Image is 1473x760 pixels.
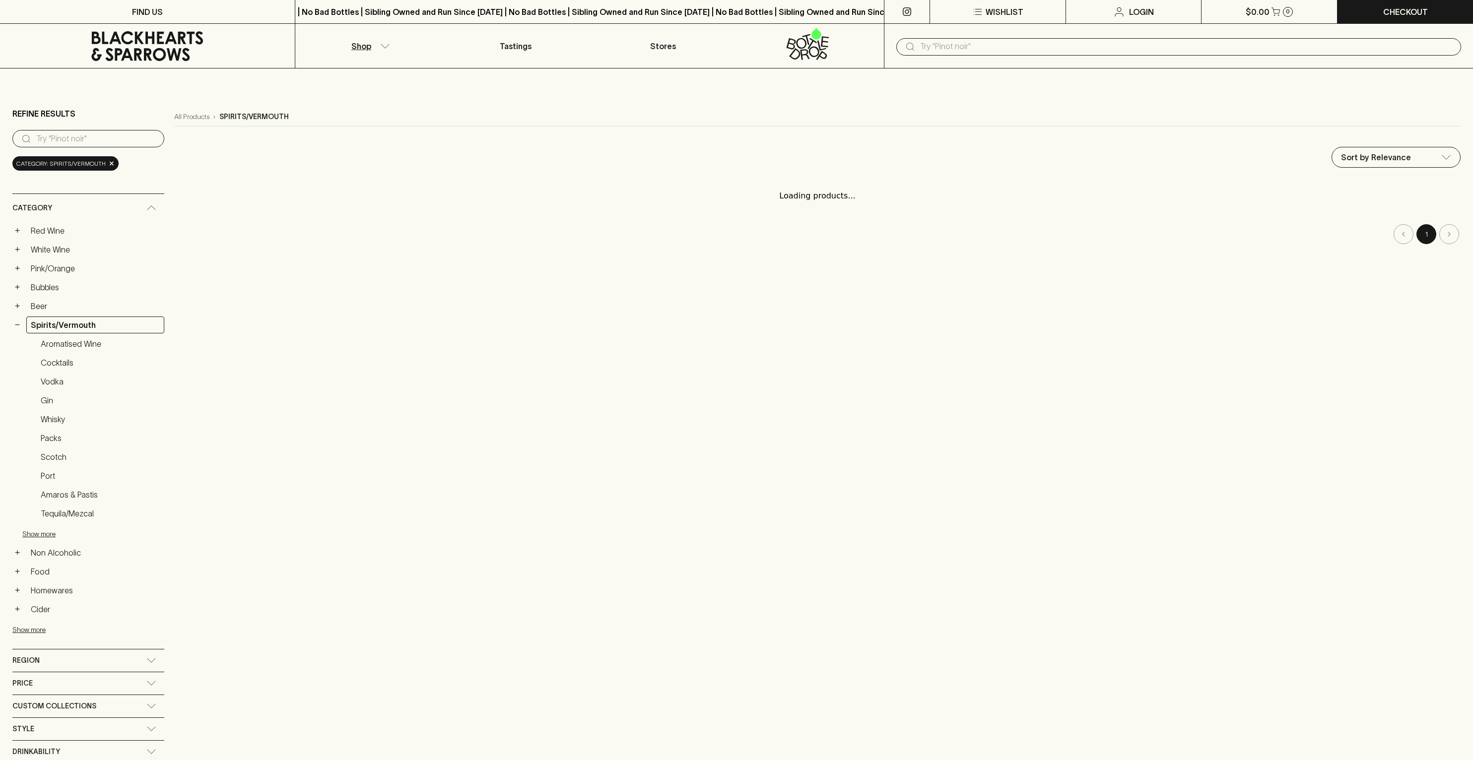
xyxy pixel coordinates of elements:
button: + [12,585,22,595]
p: Stores [650,40,676,52]
div: Price [12,672,164,695]
a: Vodka [36,373,164,390]
button: Shop [295,24,443,68]
a: Cider [26,601,164,618]
div: Region [12,649,164,672]
div: Sort by Relevance [1332,147,1460,167]
a: Aromatised Wine [36,335,164,352]
a: Homewares [26,582,164,599]
span: Custom Collections [12,700,96,712]
span: Price [12,677,33,690]
button: + [12,301,22,311]
a: Food [26,563,164,580]
button: − [12,320,22,330]
button: + [12,245,22,254]
p: Shop [351,40,371,52]
div: Custom Collections [12,695,164,717]
button: + [12,282,22,292]
a: Amaros & Pastis [36,486,164,503]
a: Tastings [442,24,590,68]
span: Drinkability [12,746,60,758]
div: Loading products... [174,180,1461,212]
button: + [12,604,22,614]
p: $0.00 [1246,6,1270,18]
a: Red Wine [26,222,164,239]
input: Try "Pinot noir" [920,39,1453,55]
a: Scotch [36,448,164,465]
span: Style [12,723,34,735]
a: Stores [590,24,737,68]
button: page 1 [1416,224,1436,244]
button: + [12,263,22,273]
div: Category [12,194,164,222]
a: Gin [36,392,164,409]
span: × [109,158,115,169]
a: Spirits/Vermouth [26,317,164,333]
a: Non Alcoholic [26,544,164,561]
p: Sort by Relevance [1341,151,1411,163]
a: All Products [174,112,209,122]
a: Packs [36,430,164,446]
a: White Wine [26,241,164,258]
a: Bubbles [26,279,164,296]
a: Port [36,467,164,484]
a: Whisky [36,411,164,428]
button: + [12,226,22,236]
p: Tastings [500,40,532,52]
p: 0 [1286,9,1290,14]
p: Login [1129,6,1154,18]
p: Checkout [1383,6,1428,18]
input: Try “Pinot noir” [36,131,156,147]
span: Region [12,654,40,667]
span: Category: spirits/vermouth [16,159,106,169]
button: Show more [22,524,152,544]
button: + [12,567,22,576]
a: Pink/Orange [26,260,164,277]
nav: pagination navigation [174,224,1461,244]
a: Cocktails [36,354,164,371]
p: spirits/vermouth [219,112,289,122]
p: FIND US [132,6,163,18]
p: Wishlist [986,6,1023,18]
a: Beer [26,298,164,315]
a: Tequila/Mezcal [36,505,164,522]
button: + [12,548,22,558]
p: › [213,112,215,122]
button: Show more [12,620,142,640]
div: Style [12,718,164,740]
p: Refine Results [12,108,75,120]
span: Category [12,202,52,214]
